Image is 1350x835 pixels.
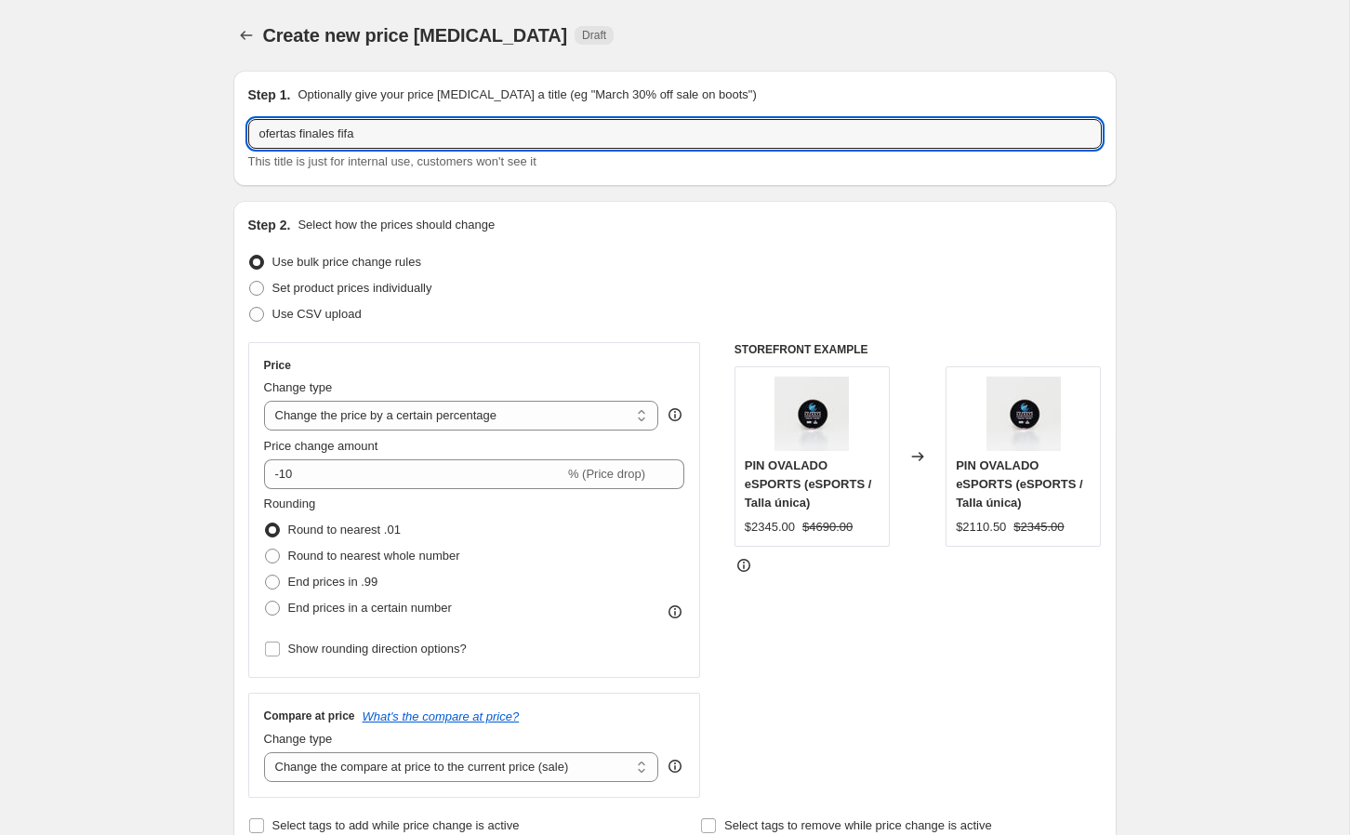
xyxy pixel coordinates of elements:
span: Price change amount [264,439,378,453]
span: Change type [264,380,333,394]
h2: Step 1. [248,86,291,104]
span: Round to nearest whole number [288,549,460,563]
img: 161cf045-d2b5-4d1c-a47d-680d65bf0bab-5b_80x.jpg [986,377,1061,451]
span: $2345.00 [745,520,795,534]
span: Use CSV upload [272,307,362,321]
span: Set product prices individually [272,281,432,295]
input: -15 [264,459,564,489]
span: Select tags to add while price change is active [272,818,520,832]
span: PIN OVALADO eSPORTS (eSPORTS / Talla única) [956,458,1083,510]
p: Optionally give your price [MEDICAL_DATA] a title (eg "March 30% off sale on boots") [298,86,756,104]
input: 30% off holiday sale [248,119,1102,149]
span: Use bulk price change rules [272,255,421,269]
span: $4690.00 [802,520,853,534]
h6: STOREFRONT EXAMPLE [735,342,1102,357]
p: Select how the prices should change [298,216,495,234]
button: Price change jobs [233,22,259,48]
span: End prices in .99 [288,575,378,589]
span: $2345.00 [1013,520,1064,534]
span: Rounding [264,497,316,510]
h3: Price [264,358,291,373]
div: help [666,405,684,424]
span: $2110.50 [956,520,1006,534]
h2: Step 2. [248,216,291,234]
h3: Compare at price [264,709,355,723]
img: 161cf045-d2b5-4d1c-a47d-680d65bf0bab-5b_80x.jpg [774,377,849,451]
div: help [666,757,684,775]
span: End prices in a certain number [288,601,452,615]
span: This title is just for internal use, customers won't see it [248,154,536,168]
span: Draft [582,28,606,43]
span: Show rounding direction options? [288,642,467,656]
span: Round to nearest .01 [288,523,401,537]
span: Change type [264,732,333,746]
span: PIN OVALADO eSPORTS (eSPORTS / Talla única) [745,458,872,510]
span: Select tags to remove while price change is active [724,818,992,832]
span: % (Price drop) [568,467,645,481]
span: Create new price [MEDICAL_DATA] [263,25,568,46]
button: What's the compare at price? [363,709,520,723]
